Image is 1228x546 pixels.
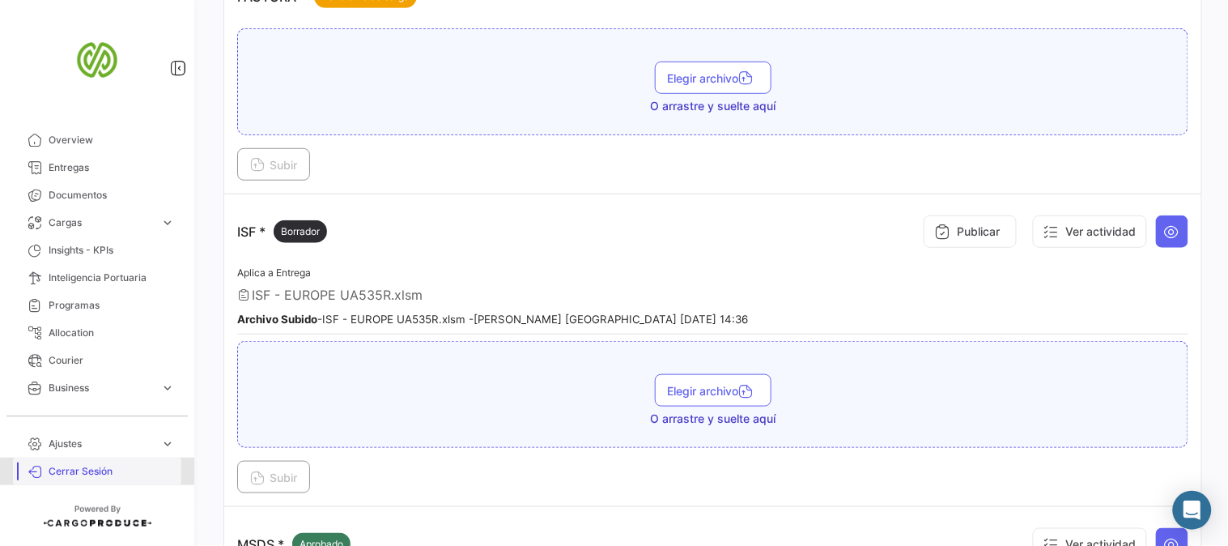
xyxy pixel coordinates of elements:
button: Elegir archivo [655,62,771,94]
button: Subir [237,148,310,181]
span: Elegir archivo [668,71,758,85]
span: expand_more [160,215,175,230]
span: Insights - KPIs [49,243,175,258]
button: Elegir archivo [655,374,771,407]
span: Ajustes [49,437,154,451]
small: - ISF - EUROPE UA535R.xlsm - [PERSON_NAME] [GEOGRAPHIC_DATA] [DATE] 14:36 [237,313,748,326]
a: Allocation [13,319,181,347]
p: ISF * [237,220,327,243]
span: expand_more [160,437,175,451]
a: Programas [13,292,181,319]
span: Cerrar Sesión [49,464,175,479]
button: Publicar [924,215,1017,248]
span: Aplica a Entrega [237,267,311,279]
button: Ver actividad [1033,215,1147,248]
span: Entregas [49,160,175,175]
a: Entregas [13,154,181,181]
span: expand_more [160,408,175,423]
img: san-miguel-logo.png [57,19,138,100]
a: Inteligencia Portuaria [13,264,181,292]
span: Subir [250,471,297,484]
a: Documentos [13,181,181,209]
span: O arrastre y suelte aquí [650,411,775,427]
a: Insights - KPIs [13,237,181,264]
span: O arrastre y suelte aquí [650,98,775,114]
span: expand_more [160,381,175,395]
button: Subir [237,461,310,493]
span: Cargas [49,215,154,230]
span: Overview [49,133,175,147]
span: Programas [49,298,175,313]
span: Courier [49,353,175,368]
span: Elegir archivo [668,384,758,398]
div: Abrir Intercom Messenger [1173,491,1212,530]
a: Courier [13,347,181,374]
span: Borrador [281,224,320,239]
b: Archivo Subido [237,313,317,326]
span: Estadísticas [49,408,154,423]
span: Business [49,381,154,395]
span: ISF - EUROPE UA535R.xlsm [252,287,423,303]
span: Subir [250,158,297,172]
span: Inteligencia Portuaria [49,271,175,285]
a: Overview [13,126,181,154]
span: Allocation [49,326,175,340]
span: Documentos [49,188,175,203]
